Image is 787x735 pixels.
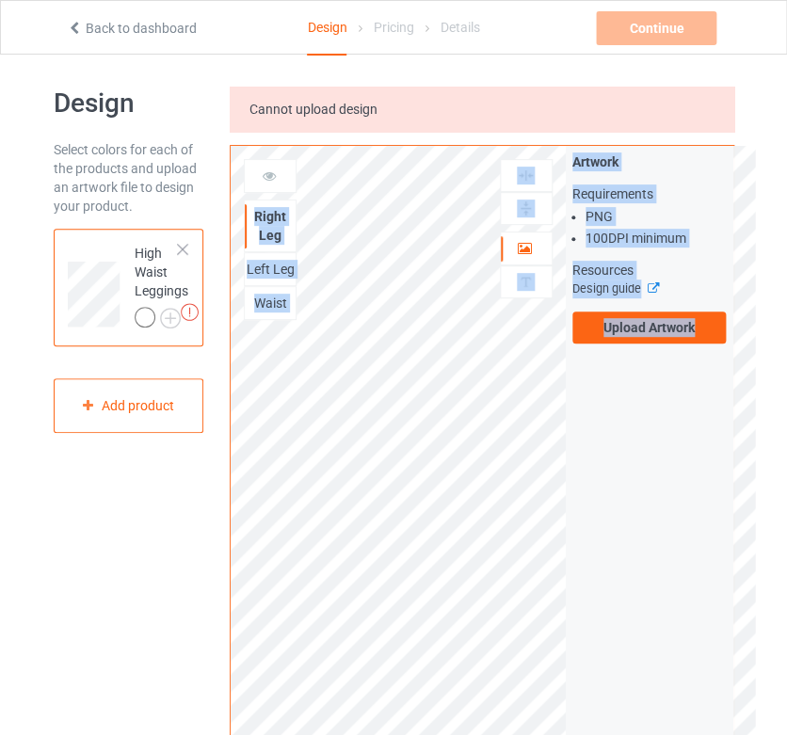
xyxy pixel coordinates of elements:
li: 100 DPI minimum [586,229,727,248]
div: High Waist Leggings [135,244,188,327]
div: Resources [572,261,727,280]
div: Add product [54,378,204,434]
div: Artwork [572,152,727,171]
a: Design guide [572,281,658,296]
label: Upload Artwork [572,312,727,344]
div: Requirements [572,184,727,203]
img: svg+xml;base64,PD94bWwgdmVyc2lvbj0iMS4wIiBlbmNvZGluZz0iVVRGLTgiPz4KPHN2ZyB3aWR0aD0iMjJweCIgaGVpZ2... [160,308,181,328]
div: Pricing [373,1,413,54]
img: svg%3E%0A [517,273,535,291]
div: High Waist Leggings [54,229,204,346]
a: Back to dashboard [67,21,197,36]
img: svg%3E%0A [517,167,535,184]
div: Right Leg [245,207,296,245]
li: PNG [586,207,727,226]
div: Select colors for each of the products and upload an artwork file to design your product. [54,140,204,216]
div: Design [307,1,346,56]
h1: Design [54,87,204,120]
img: exclamation icon [181,303,199,321]
img: svg%3E%0A [517,200,535,217]
div: Waist [245,294,296,312]
span: Cannot upload design [249,102,377,117]
div: Left Leg [245,260,296,279]
div: Details [441,1,480,54]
